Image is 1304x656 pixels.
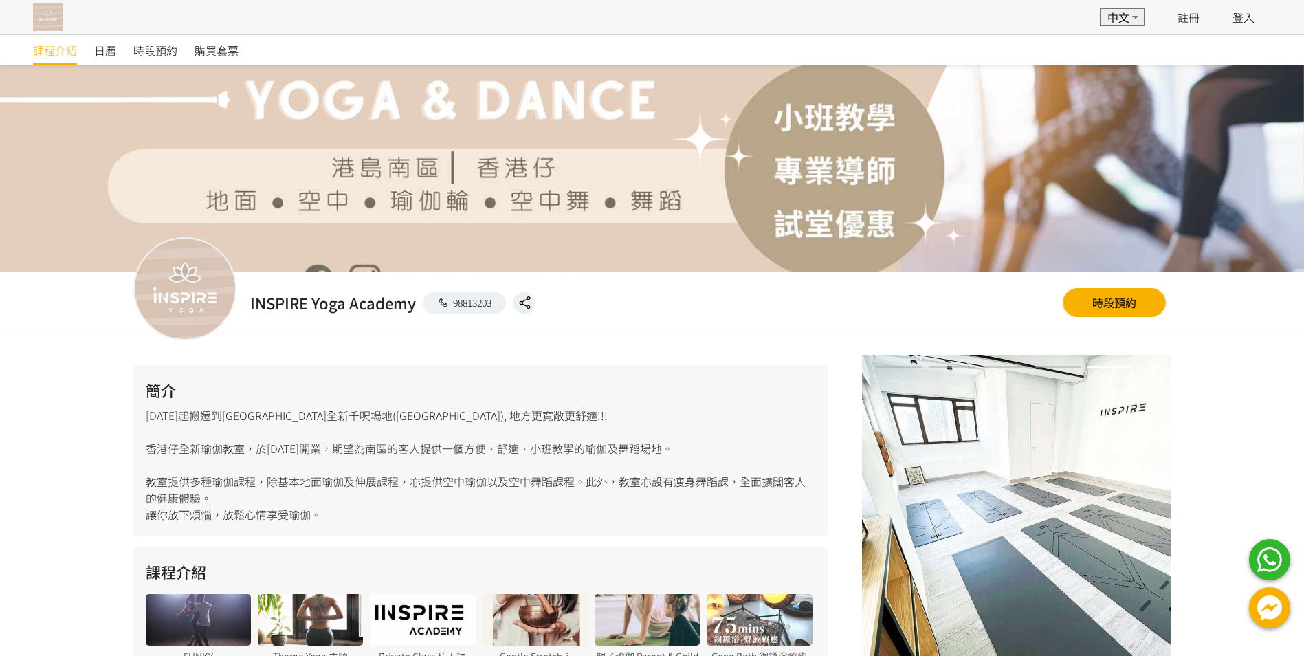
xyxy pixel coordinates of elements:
[146,379,815,402] h2: 簡介
[33,35,77,65] a: 課程介紹
[94,35,116,65] a: 日曆
[133,42,177,58] span: 時段預約
[1233,9,1255,25] a: 登入
[1178,9,1200,25] a: 註冊
[195,42,239,58] span: 購買套票
[423,292,507,314] a: 98813203
[146,560,815,583] h2: 課程介紹
[133,365,828,536] div: [DATE]起搬遷到[GEOGRAPHIC_DATA]全新千呎場地([GEOGRAPHIC_DATA]), 地方更寬敞更舒適!!! 香港仔全新瑜伽教室，於[DATE]開業，期望為南區的客人提供一...
[195,35,239,65] a: 購買套票
[133,35,177,65] a: 時段預約
[1063,288,1166,317] a: 時段預約
[33,3,63,31] img: T57dtJh47iSJKDtQ57dN6xVUMYY2M0XQuGF02OI4.png
[94,42,116,58] span: 日曆
[250,292,416,314] h2: INSPIRE Yoga Academy
[33,42,77,58] span: 課程介紹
